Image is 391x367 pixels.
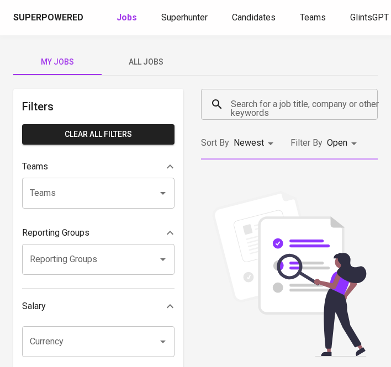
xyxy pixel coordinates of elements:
[117,11,139,25] a: Jobs
[161,12,208,23] span: Superhunter
[234,133,277,153] div: Newest
[22,98,175,115] h6: Filters
[234,136,264,150] p: Newest
[161,11,210,25] a: Superhunter
[22,156,175,178] div: Teams
[290,136,323,150] p: Filter By
[232,12,276,23] span: Candidates
[327,133,361,153] div: Open
[13,12,86,24] a: Superpowered
[155,252,171,267] button: Open
[155,334,171,349] button: Open
[327,137,347,148] span: Open
[350,12,389,23] span: GlintsGPT
[22,222,175,244] div: Reporting Groups
[117,12,137,23] b: Jobs
[155,185,171,201] button: Open
[300,11,328,25] a: Teams
[22,300,46,313] p: Salary
[201,136,229,150] p: Sort By
[22,124,175,145] button: Clear All filters
[22,160,48,173] p: Teams
[300,12,326,23] span: Teams
[20,55,95,69] span: My Jobs
[232,11,278,25] a: Candidates
[108,55,183,69] span: All Jobs
[31,127,166,141] span: Clear All filters
[207,191,372,357] img: file_searching.svg
[13,12,83,24] div: Superpowered
[22,295,175,317] div: Salary
[22,226,89,240] p: Reporting Groups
